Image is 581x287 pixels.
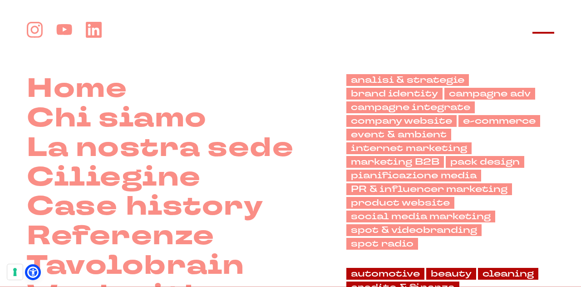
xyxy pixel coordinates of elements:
a: campagne adv [444,88,535,100]
button: Le tue preferenze relative al consenso per le tecnologie di tracciamento [7,264,23,280]
a: social media marketing [346,211,495,222]
a: La nostra sede [27,133,294,163]
a: product website [346,197,454,209]
a: Chi siamo [27,104,207,133]
a: beauty [426,268,476,280]
a: pianificazione media [346,170,481,181]
a: pack design [446,156,524,168]
a: Tavolobrain [27,251,244,281]
a: internet marketing [346,142,472,154]
a: PR & influencer marketing [346,183,512,195]
a: cleaning [478,268,538,280]
a: marketing B2B [346,156,444,168]
a: analisi & strategie [346,74,469,86]
a: Referenze [27,222,214,251]
a: Home [27,74,127,104]
a: brand identity [346,88,443,100]
a: spot radio [346,238,418,250]
a: campagne integrate [346,101,475,113]
a: Ciliegine [27,163,201,192]
a: automotive [346,268,424,280]
a: company website [346,115,457,127]
a: e-commerce [458,115,540,127]
a: Case history [27,192,263,222]
a: event & ambient [346,129,451,141]
a: spot & videobranding [346,224,482,236]
a: Open Accessibility Menu [27,267,39,278]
